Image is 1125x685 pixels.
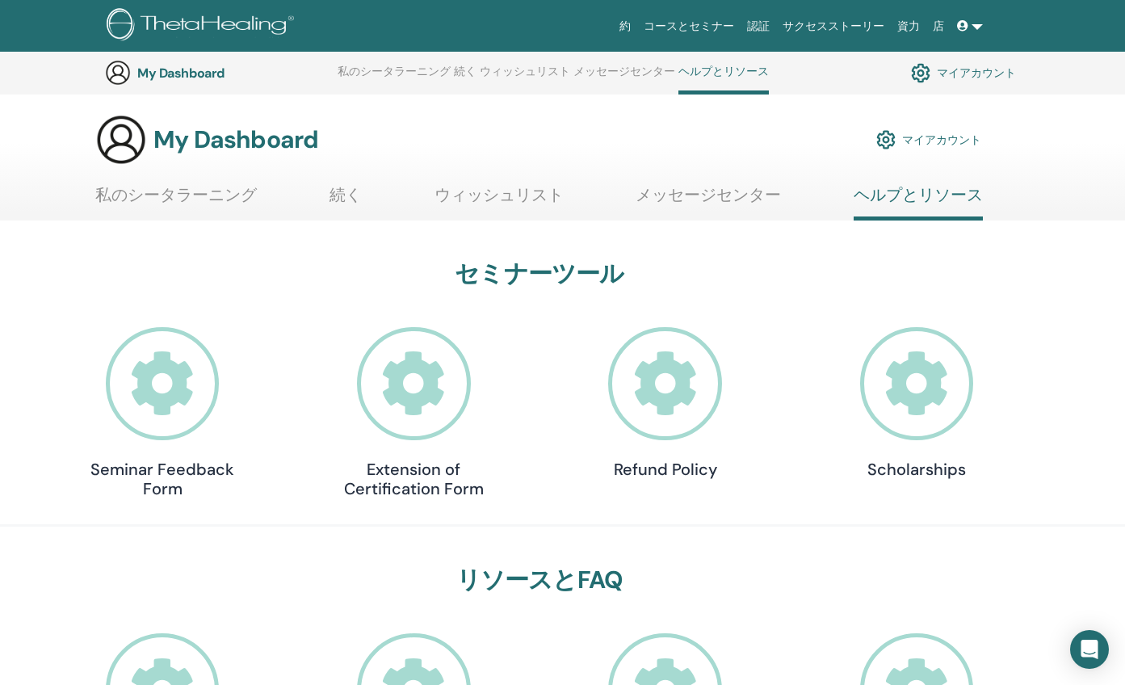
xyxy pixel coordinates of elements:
[434,185,564,216] a: ウィッシュリスト
[82,460,243,498] h4: Seminar Feedback Form
[678,65,769,95] a: ヘルプとリソース
[585,327,746,480] a: Refund Policy
[836,327,997,480] a: Scholarships
[82,327,243,499] a: Seminar Feedback Form
[776,11,891,41] a: サクセスストーリー
[585,460,746,479] h4: Refund Policy
[926,11,951,41] a: 店
[153,125,318,154] h3: My Dashboard
[573,65,675,90] a: メッセージセンター
[891,11,926,41] a: 資力
[454,65,476,90] a: 続く
[836,460,997,479] h4: Scholarships
[330,185,362,216] a: 続く
[480,65,570,90] a: ウィッシュリスト
[333,327,494,499] a: Extension of Certification Form
[95,185,257,216] a: 私のシータラーニング
[105,60,131,86] img: generic-user-icon.jpg
[82,259,997,288] h3: セミナーツール
[137,65,299,81] h3: My Dashboard
[911,59,930,86] img: cog.svg
[82,565,997,595] h3: リソースとFAQ
[854,185,983,221] a: ヘルプとリソース
[741,11,776,41] a: 認証
[338,65,451,90] a: 私のシータラーニング
[911,59,1016,86] a: マイアカウント
[636,185,781,216] a: メッセージセンター
[876,122,981,158] a: マイアカウント
[333,460,494,498] h4: Extension of Certification Form
[95,114,147,166] img: generic-user-icon.jpg
[613,11,637,41] a: 約
[876,126,896,153] img: cog.svg
[107,8,300,44] img: logo.png
[637,11,741,41] a: コースとセミナー
[1070,630,1109,669] div: Open Intercom Messenger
